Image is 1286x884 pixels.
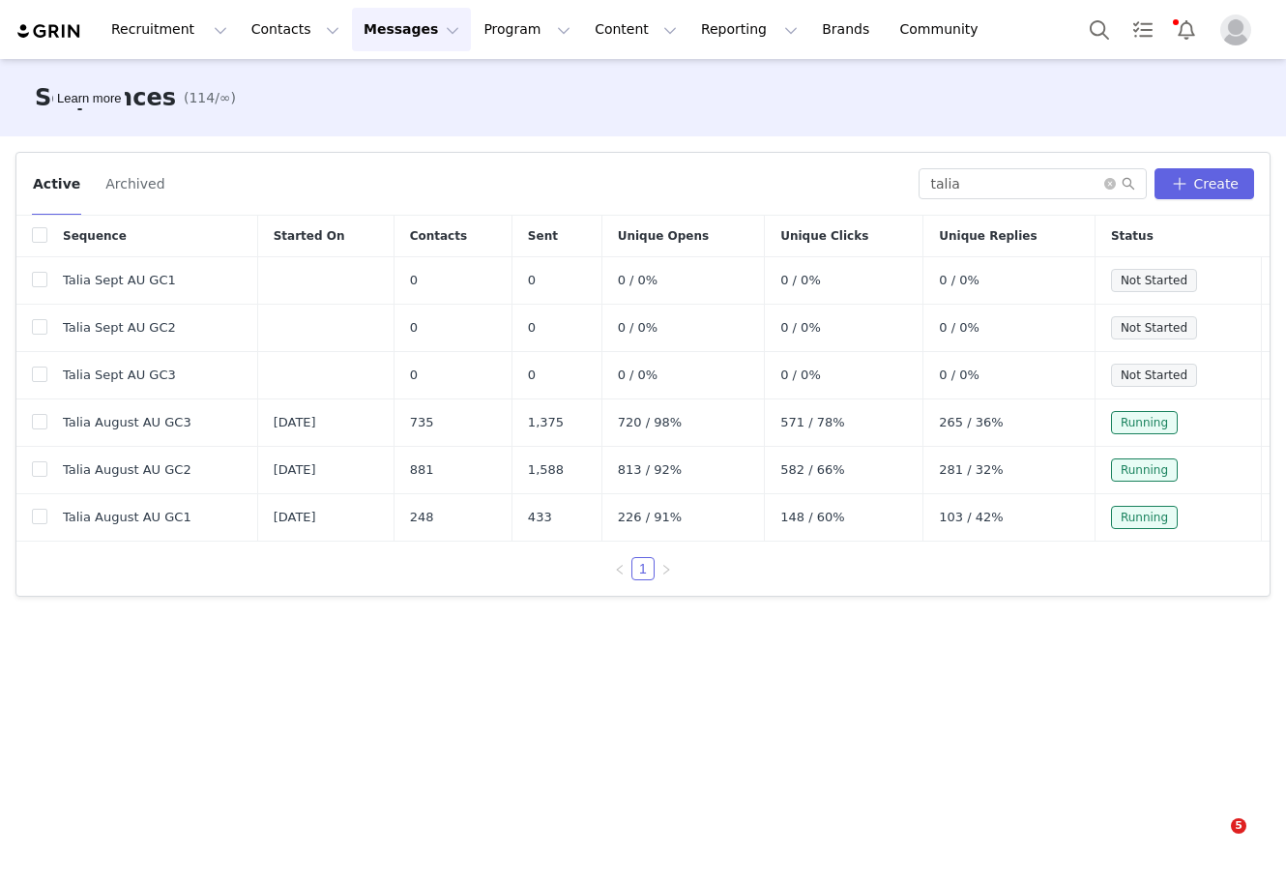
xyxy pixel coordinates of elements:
[618,508,682,527] span: 226 / 91%
[780,227,868,245] span: Unique Clicks
[1111,227,1154,245] span: Status
[184,88,236,108] span: (114/∞)
[410,508,434,527] span: 248
[660,564,672,575] i: icon: right
[100,8,239,51] button: Recruitment
[618,227,709,245] span: Unique Opens
[689,8,809,51] button: Reporting
[410,413,434,432] span: 735
[63,227,127,245] span: Sequence
[32,168,81,199] button: Active
[939,227,1037,245] span: Unique Replies
[274,460,316,480] span: [DATE]
[780,508,844,527] span: 148 / 60%
[618,366,658,385] span: 0 / 0%
[35,80,176,115] h3: Sequences
[618,413,682,432] span: 720 / 98%
[1078,8,1121,51] button: Search
[1122,8,1164,51] a: Tasks
[618,318,658,338] span: 0 / 0%
[939,508,1003,527] span: 103 / 42%
[1209,15,1271,45] button: Profile
[104,168,165,199] button: Archived
[63,413,191,432] span: Talia August AU GC3
[528,460,564,480] span: 1,588
[939,460,1003,480] span: 281 / 32%
[274,413,316,432] span: [DATE]
[63,508,191,527] span: Talia August AU GC1
[608,557,631,580] li: Previous Page
[410,227,467,245] span: Contacts
[889,8,999,51] a: Community
[472,8,582,51] button: Program
[528,271,536,290] span: 0
[274,508,316,527] span: [DATE]
[583,8,688,51] button: Content
[410,366,418,385] span: 0
[1191,818,1238,865] iframe: Intercom live chat
[1111,458,1178,482] span: Running
[528,366,536,385] span: 0
[614,564,626,575] i: icon: left
[1104,178,1116,190] i: icon: close-circle
[780,366,821,385] span: 0 / 0%
[410,318,418,338] span: 0
[240,8,351,51] button: Contacts
[939,318,979,338] span: 0 / 0%
[780,413,844,432] span: 571 / 78%
[410,460,434,480] span: 881
[780,318,821,338] span: 0 / 0%
[618,271,658,290] span: 0 / 0%
[528,413,564,432] span: 1,375
[63,460,191,480] span: Talia August AU GC2
[1111,316,1197,339] span: Not Started
[528,227,558,245] span: Sent
[15,22,83,41] img: grin logo
[63,318,176,338] span: Talia Sept AU GC2
[63,366,176,385] span: Talia Sept AU GC3
[1111,269,1197,292] span: Not Started
[1220,15,1251,45] img: placeholder-profile.jpg
[780,460,844,480] span: 582 / 66%
[274,227,345,245] span: Started On
[1111,411,1178,434] span: Running
[939,271,979,290] span: 0 / 0%
[410,271,418,290] span: 0
[528,318,536,338] span: 0
[939,366,979,385] span: 0 / 0%
[1111,364,1197,387] span: Not Started
[53,89,125,108] div: Tooltip anchor
[618,460,682,480] span: 813 / 92%
[352,8,471,51] button: Messages
[1122,177,1135,191] i: icon: search
[939,413,1003,432] span: 265 / 36%
[810,8,887,51] a: Brands
[919,168,1147,199] input: Search...
[655,557,678,580] li: Next Page
[632,558,654,579] a: 1
[631,557,655,580] li: 1
[780,271,821,290] span: 0 / 0%
[1165,8,1208,51] button: Notifications
[63,271,176,290] span: Talia Sept AU GC1
[1111,506,1178,529] span: Running
[1154,168,1254,199] button: Create
[528,508,552,527] span: 433
[1231,818,1246,834] span: 5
